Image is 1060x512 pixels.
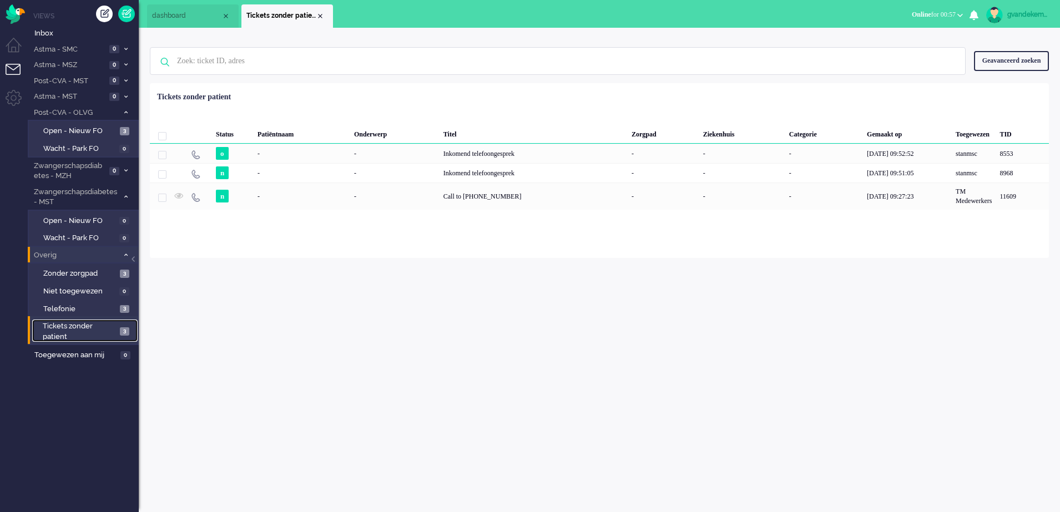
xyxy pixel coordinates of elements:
div: - [254,144,350,163]
img: ic-search-icon.svg [150,48,179,77]
div: Inkomend telefoongesprek [440,163,628,183]
a: Open - Nieuw FO 0 [32,214,138,226]
span: 3 [120,127,129,135]
div: [DATE] 09:27:23 [863,183,952,210]
span: Niet toegewezen [43,286,117,297]
div: 8968 [150,163,1049,183]
div: 11609 [996,183,1049,210]
span: Post-CVA - MST [32,76,106,87]
div: - [699,163,785,183]
span: n [216,190,229,202]
span: dashboard [152,11,221,21]
a: Toegewezen aan mij 0 [32,348,139,361]
div: - [254,163,350,183]
a: Omnidesk [6,7,25,16]
div: Geavanceerd zoeken [974,51,1049,70]
div: Tickets zonder patient [157,92,231,103]
span: 3 [120,305,129,313]
span: Astma - SMC [32,44,106,55]
span: Wacht - Park FO [43,233,117,244]
span: Zonder zorgpad [43,268,117,279]
div: - [628,144,699,163]
span: Telefonie [43,304,117,315]
div: Call to [PHONE_NUMBER] [440,183,628,210]
span: 0 [109,77,119,85]
div: TM Medewerkers [952,183,996,210]
span: Online [912,11,931,18]
span: Tickets zonder patient [43,321,117,342]
span: Inbox [34,28,139,39]
div: Close tab [221,12,230,21]
img: ic_telephone_grey.svg [191,169,200,179]
div: Close tab [316,12,325,21]
div: Onderwerp [350,121,440,144]
div: Gemaakt op [863,121,952,144]
div: - [628,183,699,210]
span: Overig [32,250,118,261]
div: Status [212,121,254,144]
div: TID [996,121,1049,144]
span: 0 [109,167,119,175]
div: gvandekempe [1007,9,1049,20]
a: Tickets zonder patient 3 [32,320,138,342]
img: ic_telephone_grey.svg [191,150,200,159]
span: 0 [119,287,129,296]
span: Open - Nieuw FO [43,216,117,226]
input: Zoek: ticket ID, adres [169,48,950,74]
span: 0 [109,61,119,69]
div: 8553 [150,144,1049,163]
img: flow_omnibird.svg [6,4,25,24]
span: Zwangerschapsdiabetes - MZH [32,161,106,181]
span: Wacht - Park FO [43,144,117,154]
a: gvandekempe [984,7,1049,23]
img: ic_telephone_grey.svg [191,192,200,202]
span: 0 [119,234,129,242]
a: Niet toegewezen 0 [32,285,138,297]
div: - [350,163,440,183]
span: Post-CVA - OLVG [32,108,118,118]
img: avatar [986,7,1003,23]
span: 0 [109,93,119,101]
div: - [785,163,863,183]
span: Zwangerschapsdiabetes - MST [32,187,118,207]
div: Titel [440,121,628,144]
a: Quick Ticket [118,6,135,22]
span: 3 [120,327,129,336]
div: Patiëntnaam [254,121,350,144]
div: - [628,163,699,183]
span: 0 [119,217,129,225]
li: Onlinefor 00:57 [905,3,970,28]
div: - [699,144,785,163]
a: Zonder zorgpad 3 [32,267,138,279]
span: o [216,147,229,160]
span: Open - Nieuw FO [43,126,117,136]
div: 8553 [996,144,1049,163]
div: - [350,183,440,210]
span: Toegewezen aan mij [34,350,117,361]
div: stanmsc [952,144,996,163]
div: [DATE] 09:52:52 [863,144,952,163]
a: Wacht - Park FO 0 [32,231,138,244]
li: Dashboard [147,4,239,28]
a: Wacht - Park FO 0 [32,142,138,154]
div: Toegewezen [952,121,996,144]
div: 11609 [150,183,1049,210]
li: Views [33,11,139,21]
div: Zorgpad [628,121,699,144]
div: - [785,144,863,163]
div: Creëer ticket [96,6,113,22]
button: Onlinefor 00:57 [905,7,970,23]
div: stanmsc [952,163,996,183]
li: Admin menu [6,90,31,115]
span: Astma - MSZ [32,60,106,70]
a: Inbox [32,27,139,39]
div: - [254,183,350,210]
div: Categorie [785,121,863,144]
span: 3 [120,270,129,278]
span: Tickets zonder patient [246,11,316,21]
span: 0 [120,351,130,359]
div: [DATE] 09:51:05 [863,163,952,183]
span: n [216,166,229,179]
div: - [350,144,440,163]
div: - [699,183,785,210]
